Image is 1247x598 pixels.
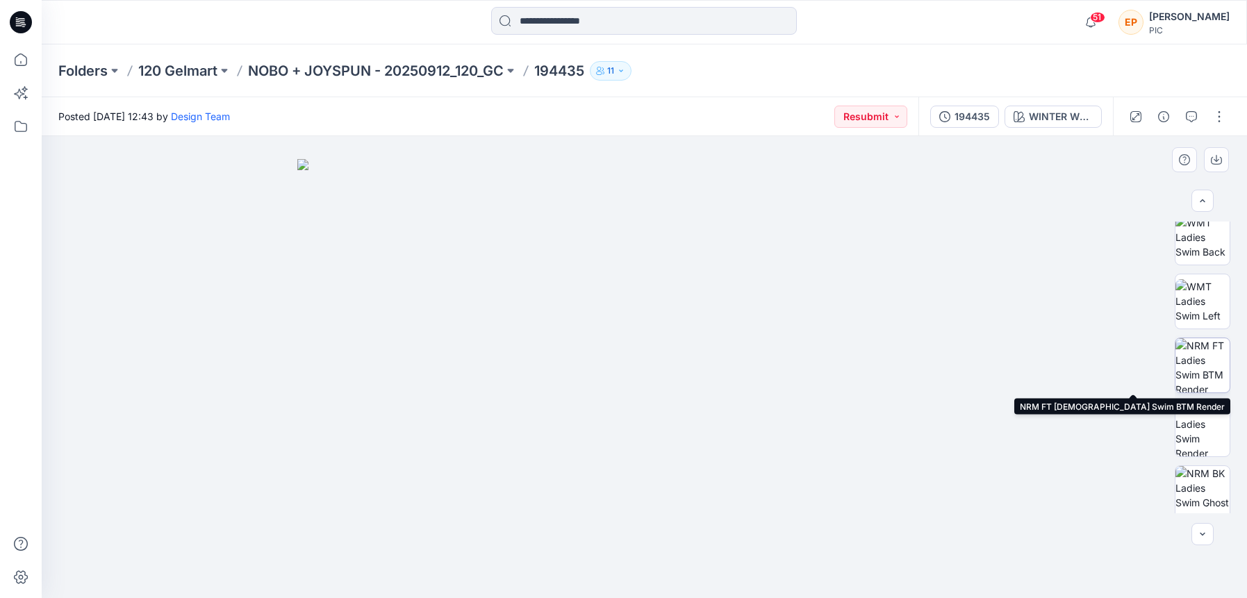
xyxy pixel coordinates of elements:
img: NRM FT Ladies Swim BTM Render [1175,338,1230,392]
img: WMT Ladies Swim Left [1175,279,1230,323]
a: NOBO + JOYSPUN - 20250912_120_GC [248,61,504,81]
button: 194435 [930,106,999,128]
a: Design Team [171,110,230,122]
a: Folders [58,61,108,81]
button: WINTER WHITE [1005,106,1102,128]
div: [PERSON_NAME] [1149,8,1230,25]
a: 120 Gelmart [138,61,217,81]
img: NRM BK Ladies Swim Ghost Render [1175,466,1230,520]
div: PIC [1149,25,1230,35]
p: 11 [607,63,614,78]
img: WMT Ladies Swim Back [1175,215,1230,259]
div: EP [1118,10,1143,35]
div: 194435 [955,109,990,124]
div: WINTER WHITE [1029,109,1093,124]
p: 194435 [534,61,584,81]
span: 51 [1090,12,1105,23]
span: Posted [DATE] 12:43 by [58,109,230,124]
button: 11 [590,61,631,81]
button: Details [1153,106,1175,128]
img: NRM SD Ladies Swim Render [1175,402,1230,456]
